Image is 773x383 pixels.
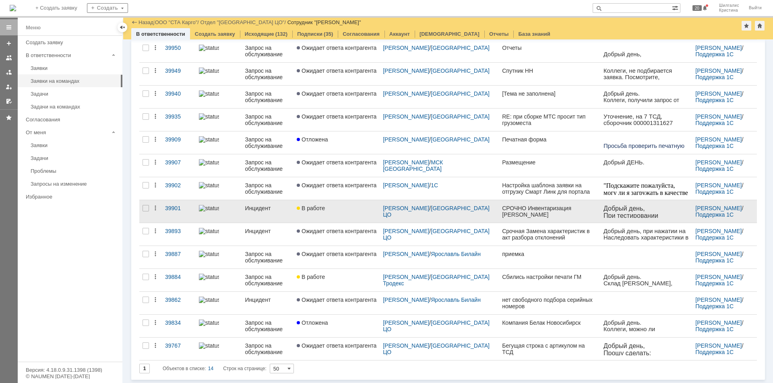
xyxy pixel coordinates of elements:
a: statusbar-100 (1).png [196,131,242,154]
span: . [82,103,84,109]
a: 1С [431,182,438,188]
div: 39893 [165,228,192,234]
div: 39940 [165,90,192,97]
div: / [383,136,496,143]
div: Действия [152,113,159,120]
img: statusbar-100 (1).png [199,159,219,166]
a: 39949 [162,63,196,85]
div: Настройка шаблона заявки на отгрузку Смарт Линк для портала транспортного двора [502,182,597,195]
div: Запрос на обслуживание [245,251,290,264]
div: / [383,90,496,97]
span: Ожидает ответа контрагента [297,45,376,51]
a: Отдел "[GEOGRAPHIC_DATA] ЦО" [200,19,285,25]
span: . [24,297,25,303]
a: [PERSON_NAME] [695,182,742,188]
a: Поддержка 1С [695,120,734,126]
div: Запросы на изменение [31,181,118,187]
div: 39949 [165,68,192,74]
a: [GEOGRAPHIC_DATA] [431,68,490,74]
a: 39935 [162,109,196,131]
div: Добавить в избранное [742,21,751,31]
span: Кристина [719,8,739,13]
a: [PERSON_NAME] [695,90,742,97]
a: Запрос на обслуживание [242,315,293,337]
span: . Тел. [23,115,39,121]
a: [PERSON_NAME] [695,45,742,51]
span: .: [10,101,14,107]
a: База знаний [518,31,550,37]
div: 39884 [165,274,192,280]
a: 39767 [162,338,196,360]
span: В работе [297,274,325,280]
span: el [22,188,27,195]
div: Действия [152,136,159,143]
a: Согласования [343,31,380,37]
img: statusbar-100 (1).png [199,45,219,51]
a: Запрос на обслуживание [242,154,293,177]
div: Запрос на обслуживание [245,136,290,149]
a: Поддержка 1С [695,188,734,195]
span: Ожидает ответа контрагента [297,90,376,97]
a: Отложена [293,131,380,154]
span: cargo [22,149,37,156]
a: [PERSON_NAME] [695,251,742,257]
div: Сотрудник "[PERSON_NAME]" [287,19,361,25]
a: [PERSON_NAME] [695,342,742,349]
a: Поддержка 1С [695,234,734,241]
a: Отчеты [489,31,509,37]
a: Мои согласования [2,95,15,108]
a: МСК [GEOGRAPHIC_DATA] [383,159,444,172]
div: Запрос на обслуживание [245,90,290,103]
img: statusbar-0 (1).png [199,205,219,211]
a: [GEOGRAPHIC_DATA] Тродекс [383,274,491,287]
a: Поддержка 1С [695,97,734,103]
div: Меню [26,23,41,33]
a: Поддержка 1С [695,303,734,309]
a: statusbar-100 (1).png [196,177,242,200]
a: Назад [138,19,153,25]
span: Шилгалис [719,3,739,8]
span: Ожидает ответа контрагента [297,228,376,234]
a: Поддержка 1С [695,257,734,264]
a: [DEMOGRAPHIC_DATA] [420,31,480,37]
a: В работе [293,200,380,223]
a: Ожидает ответа контрагента [293,177,380,200]
a: statusbar-15 (1).png [196,338,242,360]
div: СРОЧНО Инвентаризация [PERSON_NAME] [502,205,597,218]
a: statusbar-0 (1).png [196,200,242,223]
span: [PHONE_NUMBER] [14,101,62,107]
span: Ожидает ответа контрагента [297,159,376,166]
a: Ожидает ответа контрагента [293,154,380,177]
a: [GEOGRAPHIC_DATA] [431,45,490,51]
div: 39935 [165,113,192,120]
div: / [695,45,754,57]
div: Запрос на обслуживание [245,113,290,126]
div: 39902 [165,182,192,188]
a: [Тема не заполнена] [499,86,600,108]
a: statusbar-100 (1).png [196,40,242,62]
div: Срочная Замена характеристик в акт разбора отклонений [502,228,597,241]
a: statusbar-0 (1).png [196,269,242,291]
a: Запрос на обслуживание [242,338,293,360]
a: statusbar-100 (1).png [196,315,242,337]
a: 39909 [162,131,196,154]
a: Поддержка 1С [695,211,734,218]
a: 39901 [162,200,196,223]
a: Спутник НН [499,63,600,85]
div: Запрос на обслуживание [245,68,290,80]
a: Ожидает ответа контрагента [293,40,380,62]
div: Инцидент [245,228,290,234]
a: [PERSON_NAME] [383,136,429,143]
div: Создать [87,3,128,13]
img: statusbar-100 (1).png [199,136,219,143]
div: Действия [152,45,159,51]
a: Поддержка 1С [695,51,734,57]
a: [PERSON_NAME] [695,297,742,303]
a: Запрос на обслуживание [242,131,293,154]
div: Заявки на командах [31,78,118,84]
a: Запрос на обслуживание [242,86,293,108]
a: [PERSON_NAME] [383,90,429,97]
a: [PERSON_NAME] [383,113,429,120]
a: Поддержка 1С [695,143,734,149]
a: Ожидает ответа контрагента [293,109,380,131]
